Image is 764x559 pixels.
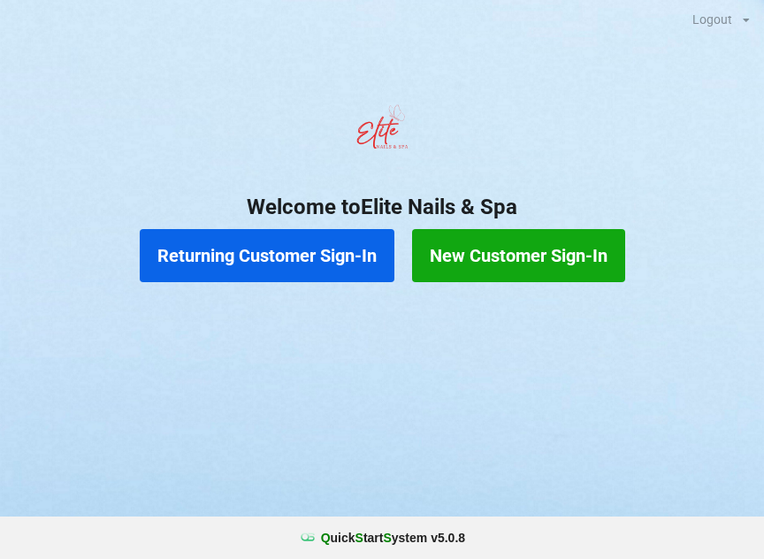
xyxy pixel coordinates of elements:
[355,531,363,545] span: S
[140,229,394,282] button: Returning Customer Sign-In
[321,531,331,545] span: Q
[692,13,732,26] div: Logout
[347,96,417,167] img: EliteNailsSpa-Logo1.png
[412,229,625,282] button: New Customer Sign-In
[321,529,465,547] b: uick tart ystem v 5.0.8
[383,531,391,545] span: S
[299,529,317,547] img: favicon.ico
